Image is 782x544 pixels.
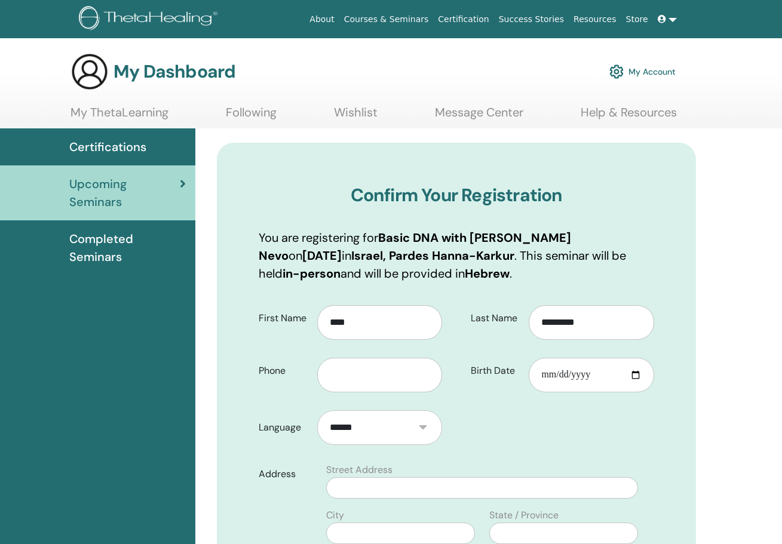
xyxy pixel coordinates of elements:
label: Address [250,463,318,485]
p: You are registering for on in . This seminar will be held and will be provided in . [259,229,654,282]
label: Phone [250,359,317,382]
a: My ThetaLearning [70,105,168,128]
a: Courses & Seminars [339,8,434,30]
a: Certification [433,8,493,30]
a: My Account [609,59,676,85]
h3: My Dashboard [114,61,235,82]
h3: Confirm Your Registration [259,185,654,206]
label: State / Province [489,508,559,523]
label: Street Address [326,463,392,477]
b: Israel, Pardes Hanna-Karkur [351,248,514,263]
a: Following [226,105,277,128]
b: Basic DNA with [PERSON_NAME] Nevo [259,230,571,263]
label: City [326,508,344,523]
img: generic-user-icon.jpg [70,53,109,91]
b: in-person [283,266,341,281]
a: Message Center [435,105,523,128]
label: Language [250,416,317,439]
a: Store [621,8,653,30]
b: [DATE] [302,248,342,263]
a: Resources [569,8,621,30]
a: About [305,8,339,30]
img: cog.svg [609,62,624,82]
label: Last Name [462,307,529,330]
label: Birth Date [462,359,529,382]
a: Success Stories [494,8,569,30]
span: Upcoming Seminars [69,175,180,211]
a: Help & Resources [581,105,677,128]
a: Wishlist [334,105,378,128]
b: Hebrew [465,266,510,281]
img: logo.png [79,6,222,33]
label: First Name [250,307,317,330]
span: Certifications [69,138,146,156]
span: Completed Seminars [69,230,186,266]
